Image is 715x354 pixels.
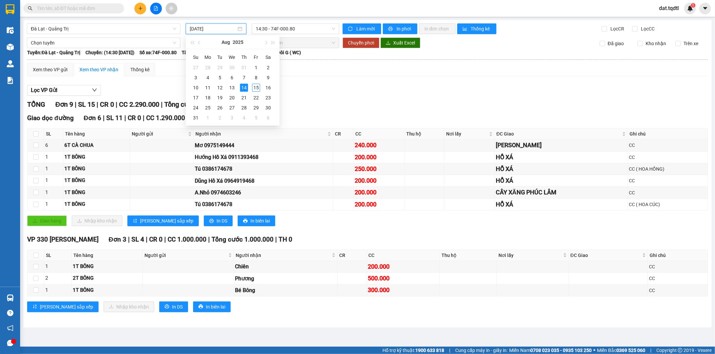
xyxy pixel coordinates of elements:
td: 2025-08-11 [202,83,214,93]
span: CC 2.290.000 [119,100,159,108]
button: bar-chartThống kê [457,23,496,34]
span: | [208,236,210,243]
div: 17 [192,94,200,102]
span: plus [138,6,143,11]
span: notification [7,325,13,331]
td: 2025-09-06 [262,113,274,123]
div: Bé Bông [235,286,336,294]
span: aim [169,6,174,11]
th: Tên hàng [72,250,143,261]
div: 1 [45,200,62,208]
span: | [161,100,163,108]
button: sort-ascending[PERSON_NAME] sắp xếp [127,215,199,226]
th: Th [238,52,250,63]
span: Xuất Excel [393,39,415,47]
div: CC [649,263,707,270]
td: 2025-09-03 [226,113,238,123]
button: syncLàm mới [343,23,381,34]
button: Lọc VP Gửi [27,85,101,96]
span: ĐC Giao [571,252,641,259]
span: CC 1.290.000 [146,114,185,122]
span: download [386,40,391,46]
strong: 0369 525 060 [616,348,645,353]
span: Miền Nam [509,347,592,354]
div: 2T BÔNG [73,274,141,282]
td: 2025-08-06 [226,73,238,83]
span: sort-ascending [33,304,37,309]
th: CC [367,250,440,261]
div: 6 [228,74,236,82]
div: 1 [204,114,212,122]
div: 8 [252,74,260,82]
span: Tổng cước 1.000.000 [212,236,274,243]
div: 200.000 [355,188,403,197]
span: Số xe: 74F-000.80 [139,49,177,56]
th: Tên hàng [63,128,130,140]
div: 1 [45,153,62,161]
div: HỒ XÁ [496,200,627,209]
span: In biên lai [206,303,225,311]
div: 1 [45,177,62,185]
div: HỒ XÁ [496,176,627,185]
td: 2025-08-10 [190,83,202,93]
th: Ghi chú [628,128,708,140]
button: printerIn phơi [383,23,417,34]
td: 2025-08-30 [262,103,274,113]
th: Su [190,52,202,63]
div: 240.000 [355,141,403,150]
span: TỔNG [27,100,45,108]
td: 2025-08-09 [262,73,274,83]
td: 2025-08-28 [238,103,250,113]
span: [PERSON_NAME] sắp xếp [40,303,93,311]
div: CC [649,275,707,282]
div: 5 [252,114,260,122]
button: downloadNhập kho nhận [72,215,122,226]
button: 2025 [233,35,243,49]
div: 1 [45,263,70,271]
div: Mơ 0975149444 [195,141,332,150]
td: 2025-08-15 [250,83,262,93]
div: 16 [264,84,272,92]
span: printer [165,304,169,309]
td: 2025-08-24 [190,103,202,113]
span: Chuyến: (14:30 [DATE]) [85,49,134,56]
sup: 1 [691,3,696,8]
div: 3 [192,74,200,82]
th: Thu hộ [405,128,444,140]
td: 2025-08-16 [262,83,274,93]
div: 10 [192,84,200,92]
div: 6T CÀ CHUA [64,142,129,150]
span: | [128,236,130,243]
th: Thu hộ [440,250,497,261]
div: 11 [204,84,212,92]
span: | [124,114,126,122]
th: We [226,52,238,63]
td: 2025-08-17 [190,93,202,103]
td: 2025-08-21 [238,93,250,103]
span: | [143,114,144,122]
div: 1T BÔNG [64,165,129,173]
img: logo-vxr [6,4,14,14]
span: bar-chart [463,26,468,32]
td: 2025-08-07 [238,73,250,83]
span: In DS [217,217,227,225]
td: 2025-08-03 [190,73,202,83]
div: Phương [235,274,336,283]
div: 200.000 [355,176,403,185]
td: 2025-09-05 [250,113,262,123]
div: 4 [204,74,212,82]
div: 2 [45,274,70,282]
th: CC [354,128,405,140]
button: plus [134,3,146,14]
span: Lọc CC [639,25,656,32]
span: search [28,6,33,11]
span: | [97,100,98,108]
div: 1 [45,189,62,197]
td: 2025-08-12 [214,83,226,93]
th: Tu [214,52,226,63]
span: message [7,340,13,346]
div: 23 [264,94,272,102]
div: 4 [240,114,248,122]
img: icon-new-feature [687,5,693,11]
span: Người gửi [144,252,227,259]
